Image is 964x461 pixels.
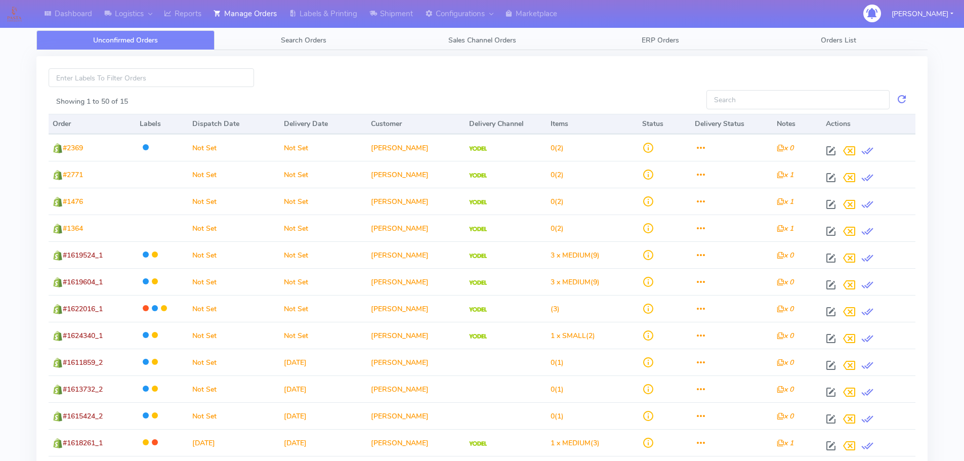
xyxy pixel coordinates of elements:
span: (3) [551,304,560,314]
span: Search Orders [281,35,326,45]
span: 0 [551,385,555,394]
th: Delivery Channel [465,114,547,134]
th: Items [547,114,638,134]
ul: Tabs [36,30,928,50]
span: ERP Orders [642,35,679,45]
span: (2) [551,197,564,206]
i: x 0 [777,143,793,153]
span: #2369 [63,143,83,153]
button: [PERSON_NAME] [884,4,961,24]
td: Not Set [280,161,367,188]
span: 3 x MEDIUM [551,277,591,287]
span: #1624340_1 [63,331,103,341]
td: Not Set [280,134,367,161]
td: Not Set [188,215,280,241]
td: Not Set [280,241,367,268]
img: Yodel [469,227,487,232]
span: Unconfirmed Orders [93,35,158,45]
td: [PERSON_NAME] [367,402,465,429]
i: x 1 [777,438,793,448]
th: Notes [773,114,822,134]
th: Delivery Date [280,114,367,134]
span: 0 [551,358,555,367]
th: Status [638,114,691,134]
i: x 0 [777,250,793,260]
td: Not Set [188,134,280,161]
td: Not Set [188,322,280,349]
span: Orders List [821,35,856,45]
span: 3 x MEDIUM [551,250,591,260]
span: Sales Channel Orders [448,35,516,45]
span: 0 [551,411,555,421]
span: (1) [551,411,564,421]
td: [PERSON_NAME] [367,188,465,215]
img: Yodel [469,254,487,259]
span: 0 [551,170,555,180]
label: Showing 1 to 50 of 15 [56,96,128,107]
th: Actions [822,114,915,134]
i: x 0 [777,411,793,421]
span: (2) [551,170,564,180]
td: Not Set [280,215,367,241]
img: Yodel [469,441,487,446]
td: [PERSON_NAME] [367,268,465,295]
td: Not Set [280,188,367,215]
img: Yodel [469,307,487,312]
i: x 0 [777,385,793,394]
th: Labels [136,114,189,134]
input: Enter Labels To Filter Orders [49,68,254,87]
td: [DATE] [280,402,367,429]
td: Not Set [188,241,280,268]
td: Not Set [280,295,367,322]
td: [DATE] [280,349,367,375]
span: (1) [551,358,564,367]
th: Delivery Status [691,114,772,134]
span: (2) [551,331,595,341]
td: [PERSON_NAME] [367,322,465,349]
span: #1613732_2 [63,385,103,394]
td: Not Set [188,268,280,295]
i: x 0 [777,358,793,367]
th: Dispatch Date [188,114,280,134]
span: (2) [551,224,564,233]
td: [PERSON_NAME] [367,161,465,188]
td: Not Set [188,295,280,322]
span: 1 x SMALL [551,331,586,341]
img: Yodel [469,173,487,178]
span: (1) [551,385,564,394]
td: [DATE] [280,375,367,402]
span: #1476 [63,197,83,206]
td: [DATE] [280,429,367,456]
span: 0 [551,143,555,153]
td: Not Set [188,349,280,375]
td: Not Set [188,161,280,188]
span: #1618261_1 [63,438,103,448]
span: #1619524_1 [63,250,103,260]
th: Customer [367,114,465,134]
td: [DATE] [188,429,280,456]
td: [PERSON_NAME] [367,375,465,402]
i: x 0 [777,277,793,287]
img: Yodel [469,146,487,151]
td: [PERSON_NAME] [367,215,465,241]
td: [PERSON_NAME] [367,241,465,268]
span: #1619604_1 [63,277,103,287]
i: x 1 [777,197,793,206]
td: [PERSON_NAME] [367,134,465,161]
input: Search [706,90,890,109]
td: [PERSON_NAME] [367,295,465,322]
th: Order [49,114,136,134]
span: (9) [551,250,600,260]
img: Yodel [469,280,487,285]
td: Not Set [188,375,280,402]
span: (3) [551,438,600,448]
td: Not Set [280,268,367,295]
td: [PERSON_NAME] [367,429,465,456]
img: Yodel [469,200,487,205]
span: #1364 [63,224,83,233]
i: x 1 [777,224,793,233]
span: 1 x MEDIUM [551,438,591,448]
span: 0 [551,197,555,206]
span: (2) [551,143,564,153]
td: Not Set [280,322,367,349]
